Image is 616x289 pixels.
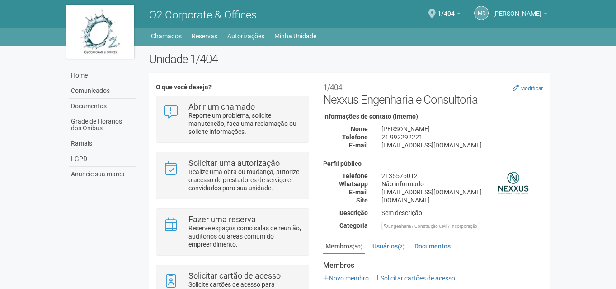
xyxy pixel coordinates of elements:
a: Ramais [69,136,136,151]
a: Chamados [151,30,182,42]
h4: Informações de contato (interno) [323,113,543,120]
strong: Solicitar uma autorização [188,158,280,168]
strong: Membros [323,261,543,270]
a: Documentos [412,239,453,253]
div: Engenharia / Construção Civil / Incorporação [381,222,480,230]
strong: Telefone [342,172,368,179]
strong: Telefone [342,133,368,141]
div: [PERSON_NAME] [375,125,550,133]
span: Michele de Carvalho [493,1,541,17]
a: Modificar [513,84,543,92]
a: Md [474,6,489,20]
a: Documentos [69,99,136,114]
a: Home [69,68,136,83]
a: Usuários(2) [370,239,407,253]
a: Novo membro [323,275,369,282]
p: Realize uma obra ou mudança, autorize o acesso de prestadores de serviço e convidados para sua un... [188,168,302,192]
a: LGPD [69,151,136,167]
a: Anuncie sua marca [69,167,136,182]
strong: Descrição [339,209,368,216]
a: Membros(50) [323,239,365,254]
small: 1/404 [323,83,342,92]
a: Reservas [192,30,217,42]
strong: Whatsapp [339,180,368,188]
strong: Site [356,197,368,204]
p: Reporte um problema, solicite manutenção, faça uma reclamação ou solicite informações. [188,111,302,136]
img: business.png [491,161,536,206]
a: Autorizações [227,30,264,42]
small: (2) [398,243,404,250]
a: Solicitar cartões de acesso [375,275,455,282]
strong: Nome [351,125,368,133]
small: Modificar [520,85,543,92]
strong: Fazer uma reserva [188,215,256,224]
div: 2135576012 [375,172,550,180]
div: Não informado [375,180,550,188]
a: 1/404 [437,11,461,18]
h2: Nexxus Engenharia e Consultoria [323,79,543,106]
a: [PERSON_NAME] [493,11,547,18]
h4: O que você deseja? [156,84,309,91]
a: Solicitar uma autorização Realize uma obra ou mudança, autorize o acesso de prestadores de serviç... [163,159,302,192]
p: Reserve espaços como salas de reunião, auditórios ou áreas comum do empreendimento. [188,224,302,248]
strong: Solicitar cartão de acesso [188,271,281,280]
div: [EMAIL_ADDRESS][DOMAIN_NAME] [375,188,550,196]
span: 1/404 [437,1,455,17]
div: [DOMAIN_NAME] [375,196,550,204]
div: Sem descrição [375,209,550,217]
h2: Unidade 1/404 [149,52,550,66]
img: logo.jpg [66,5,134,59]
strong: Abrir um chamado [188,102,255,111]
strong: Categoria [339,222,368,229]
div: 21 992292221 [375,133,550,141]
strong: E-mail [349,142,368,149]
span: O2 Corporate & Offices [149,9,257,21]
h4: Perfil público [323,161,543,167]
small: (50) [353,243,362,250]
a: Grade de Horários dos Ônibus [69,114,136,136]
strong: E-mail [349,188,368,196]
div: [EMAIL_ADDRESS][DOMAIN_NAME] [375,141,550,149]
a: Abrir um chamado Reporte um problema, solicite manutenção, faça uma reclamação ou solicite inform... [163,103,302,136]
a: Minha Unidade [274,30,316,42]
a: Comunicados [69,83,136,99]
a: Fazer uma reserva Reserve espaços como salas de reunião, auditórios ou áreas comum do empreendime... [163,216,302,248]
